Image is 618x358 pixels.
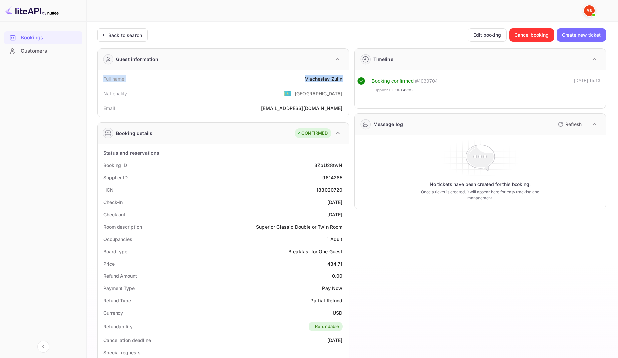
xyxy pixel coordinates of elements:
div: Bookings [21,34,79,42]
div: Currency [103,309,123,316]
span: Supplier ID: [372,87,395,93]
div: [EMAIL_ADDRESS][DOMAIN_NAME] [261,105,342,112]
div: Payment Type [103,285,135,292]
div: Booking confirmed [372,77,414,85]
div: Message log [373,121,403,128]
div: HCN [103,186,114,193]
div: [DATE] [327,211,343,218]
button: Edit booking [468,28,507,42]
button: Collapse navigation [37,341,49,353]
p: Once a ticket is created, it will appear here for easy tracking and management. [413,189,548,201]
div: Refundable [310,323,339,330]
div: Refundability [103,323,133,330]
button: Cancel booking [509,28,554,42]
div: [DATE] [327,337,343,344]
div: Full name [103,75,124,82]
div: Refund Type [103,297,131,304]
div: Cancellation deadline [103,337,151,344]
a: Customers [4,45,82,57]
div: Timeline [373,56,393,63]
a: Bookings [4,31,82,44]
div: Guest information [116,56,159,63]
div: Board type [103,248,127,255]
div: Booking ID [103,162,127,169]
div: Customers [21,47,79,55]
div: 0.00 [332,272,343,279]
div: Email [103,105,115,112]
div: 3ZbU28twN [314,162,342,169]
div: Special requests [103,349,140,356]
div: Refund Amount [103,272,137,279]
div: [GEOGRAPHIC_DATA] [295,90,343,97]
img: LiteAPI logo [5,5,59,16]
div: 183020720 [316,186,342,193]
div: Pay Now [322,285,342,292]
div: Check out [103,211,125,218]
div: Supplier ID [103,174,128,181]
p: No tickets have been created for this booking. [430,181,531,188]
div: 434.71 [327,260,343,267]
div: Superior Classic Double or Twin Room [256,223,342,230]
div: # 4039704 [415,77,438,85]
div: Customers [4,45,82,58]
div: Partial Refund [310,297,342,304]
div: Occupancies [103,236,132,243]
button: Refresh [554,119,584,130]
div: [DATE] [327,199,343,206]
div: Room description [103,223,142,230]
div: Check-in [103,199,123,206]
div: Viacheslav Zulin [305,75,342,82]
div: CONFIRMED [296,130,328,137]
div: Back to search [108,32,142,39]
div: Status and reservations [103,149,159,156]
div: Breakfast for One Guest [288,248,342,255]
div: USD [333,309,342,316]
div: 1 Adult [327,236,342,243]
div: Booking details [116,130,152,137]
span: United States [284,88,291,99]
div: Price [103,260,115,267]
p: Refresh [565,121,582,128]
span: 9614285 [395,87,413,93]
div: Nationality [103,90,127,97]
img: Yandex Support [584,5,595,16]
div: [DATE] 15:13 [574,77,600,96]
div: 9614285 [322,174,342,181]
button: Create new ticket [557,28,606,42]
